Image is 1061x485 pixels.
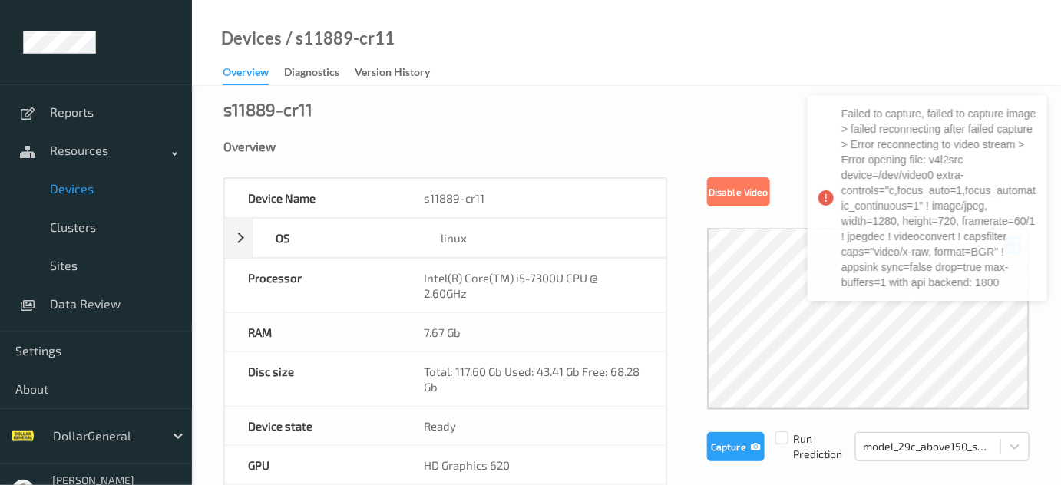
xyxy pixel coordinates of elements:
[225,313,401,351] div: RAM
[225,446,401,484] div: GPU
[223,62,284,85] a: Overview
[223,101,312,117] div: s11889-cr11
[225,179,401,217] div: Device Name
[765,431,855,462] span: Run Prediction
[223,139,1030,154] div: Overview
[253,219,418,257] div: OS
[707,177,770,206] button: Disable Video
[401,352,665,406] div: Total: 117.60 Gb Used: 43.41 Gb Free: 68.28 Gb
[841,106,1036,290] div: Failed to capture, failed to capture image > failed reconnecting after failed capture > Error rec...
[221,31,282,46] a: Devices
[225,352,401,406] div: Disc size
[401,259,665,312] div: Intel(R) Core(TM) i5-7300U CPU @ 2.60GHz
[418,219,666,257] div: linux
[284,62,355,84] a: Diagnostics
[707,432,765,461] button: Capture
[282,31,395,46] div: / s11889-cr11
[401,179,665,217] div: s11889-cr11
[284,64,339,84] div: Diagnostics
[355,62,445,84] a: Version History
[224,218,666,258] div: OSlinux
[223,64,269,85] div: Overview
[401,313,665,351] div: 7.67 Gb
[401,446,665,484] div: HD Graphics 620
[225,259,401,312] div: Processor
[401,407,665,445] div: Ready
[225,407,401,445] div: Device state
[355,64,430,84] div: Version History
